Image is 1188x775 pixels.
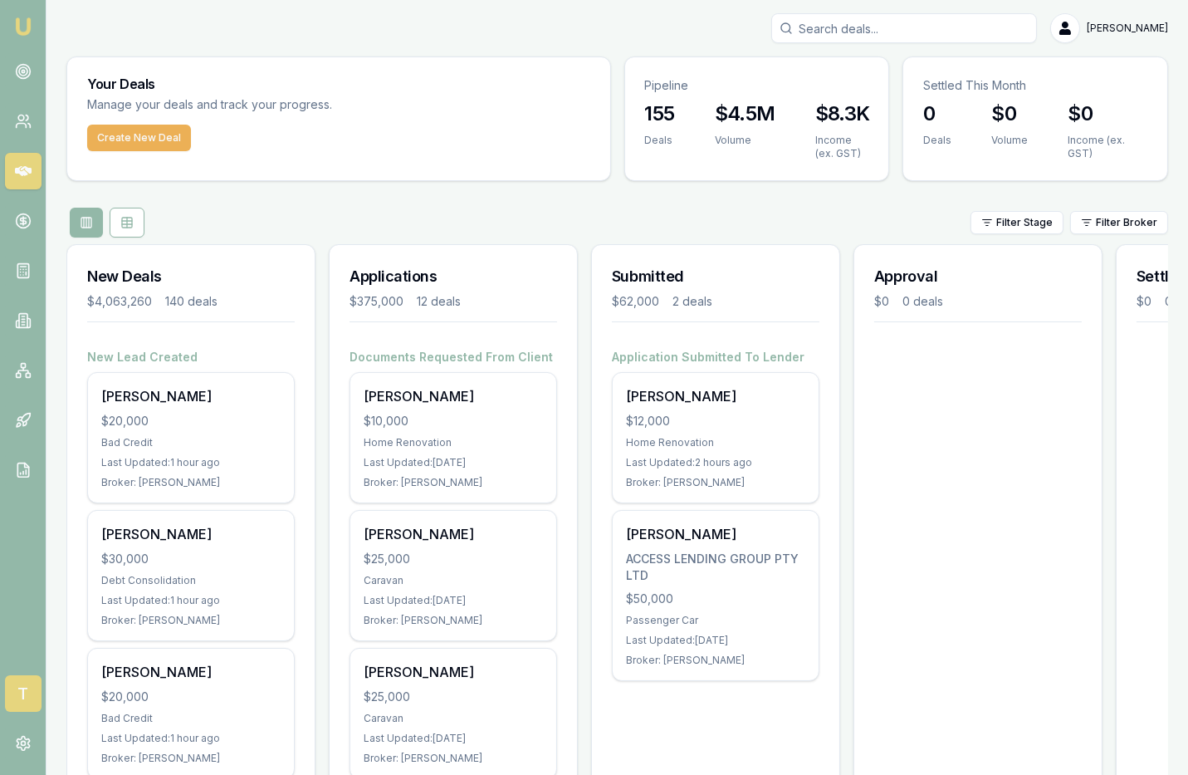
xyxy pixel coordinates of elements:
div: Last Updated: [DATE] [364,594,543,607]
div: $50,000 [626,591,805,607]
div: Home Renovation [626,436,805,449]
span: T [5,675,42,712]
div: 2 deals [672,293,712,310]
h3: $8.3K [815,101,870,127]
div: Bad Credit [101,712,281,725]
div: Broker: [PERSON_NAME] [364,476,543,489]
div: $4,063,260 [87,293,152,310]
div: 140 deals [165,293,218,310]
div: [PERSON_NAME] [626,524,805,544]
div: [PERSON_NAME] [101,662,281,682]
div: Last Updated: [DATE] [364,456,543,469]
h4: Application Submitted To Lender [612,349,819,365]
h3: New Deals [87,265,295,288]
h3: 0 [923,101,951,127]
h3: Your Deals [87,77,590,91]
div: Last Updated: 1 hour ago [101,732,281,745]
h3: $0 [991,101,1028,127]
div: ACCESS LENDING GROUP PTY LTD [626,551,805,584]
div: Broker: [PERSON_NAME] [626,654,805,667]
div: $375,000 [350,293,403,310]
div: Deals [923,134,951,147]
p: Settled This Month [923,77,1147,94]
div: Last Updated: 1 hour ago [101,594,281,607]
div: [PERSON_NAME] [626,386,805,406]
div: Broker: [PERSON_NAME] [364,752,543,765]
button: Filter Stage [970,211,1063,234]
div: Broker: [PERSON_NAME] [101,752,281,765]
div: $10,000 [364,413,543,429]
button: Filter Broker [1070,211,1168,234]
div: Caravan [364,574,543,587]
h3: Approval [874,265,1082,288]
div: $12,000 [626,413,805,429]
div: 0 deals [902,293,943,310]
div: Broker: [PERSON_NAME] [101,614,281,627]
p: Pipeline [645,77,869,94]
input: Search deals [771,13,1037,43]
div: Last Updated: 1 hour ago [101,456,281,469]
img: emu-icon-u.png [13,17,33,37]
button: Create New Deal [87,125,191,151]
div: [PERSON_NAME] [364,662,543,682]
div: $0 [1137,293,1151,310]
div: $62,000 [612,293,659,310]
div: $20,000 [101,689,281,705]
span: Filter Broker [1096,216,1157,229]
div: $25,000 [364,551,543,567]
div: Volume [991,134,1028,147]
div: Home Renovation [364,436,543,449]
div: $0 [874,293,889,310]
div: Broker: [PERSON_NAME] [626,476,805,489]
div: Bad Credit [101,436,281,449]
div: [PERSON_NAME] [364,524,543,544]
div: Passenger Car [626,614,805,627]
span: Filter Stage [996,216,1053,229]
div: Last Updated: 2 hours ago [626,456,805,469]
div: Broker: [PERSON_NAME] [101,476,281,489]
span: [PERSON_NAME] [1087,22,1168,35]
h4: New Lead Created [87,349,295,365]
div: Last Updated: [DATE] [626,634,805,647]
div: $30,000 [101,551,281,567]
h3: $0 [1068,101,1147,127]
div: Deals [645,134,675,147]
h3: Submitted [612,265,819,288]
div: $20,000 [101,413,281,429]
div: Debt Consolidation [101,574,281,587]
div: [PERSON_NAME] [101,524,281,544]
div: Volume [715,134,775,147]
div: [PERSON_NAME] [364,386,543,406]
div: 12 deals [417,293,461,310]
div: Income (ex. GST) [815,134,870,160]
div: Last Updated: [DATE] [364,732,543,745]
h3: Applications [350,265,557,288]
div: Broker: [PERSON_NAME] [364,614,543,627]
div: [PERSON_NAME] [101,386,281,406]
div: Income (ex. GST) [1068,134,1147,160]
div: $25,000 [364,689,543,705]
h4: Documents Requested From Client [350,349,557,365]
div: Caravan [364,712,543,725]
p: Manage your deals and track your progress. [87,96,512,115]
h3: $4.5M [715,101,775,127]
h3: 155 [645,101,675,127]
